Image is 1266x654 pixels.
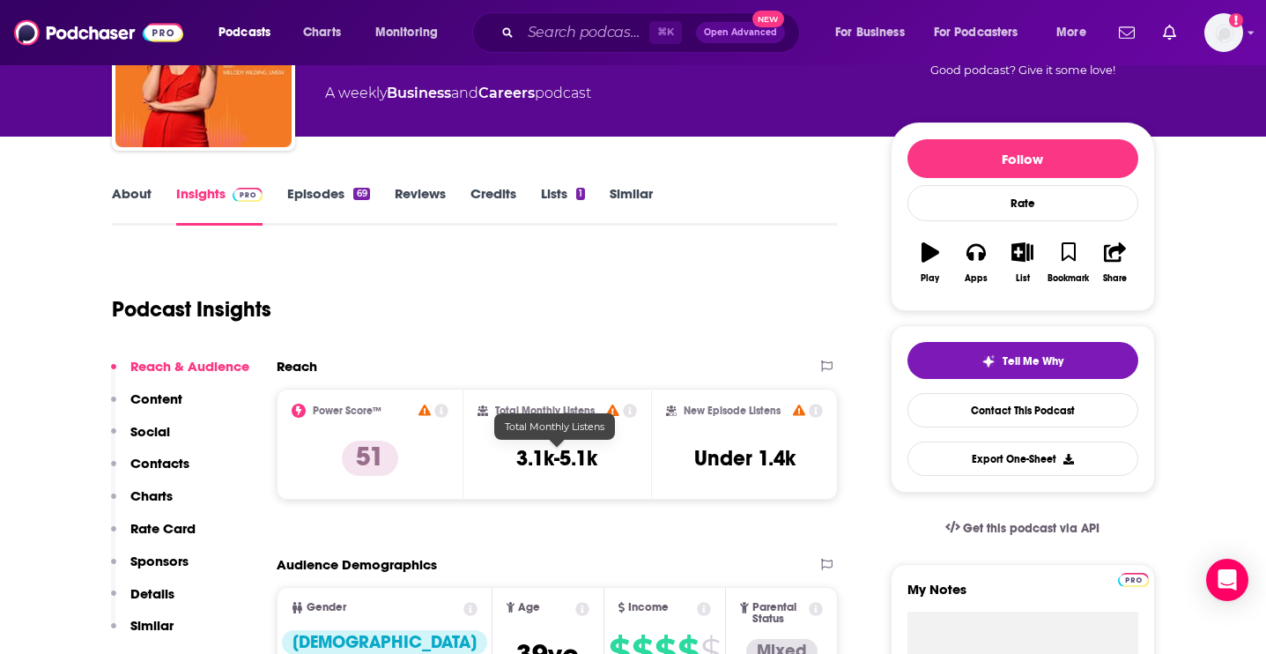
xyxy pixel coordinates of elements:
span: Tell Me Why [1003,354,1063,368]
div: Rate [907,185,1138,221]
h2: Power Score™ [313,405,381,417]
span: Monitoring [375,20,438,45]
a: Credits [470,185,516,226]
button: Contacts [111,455,189,487]
button: open menu [922,19,1044,47]
div: List [1016,273,1030,284]
button: Play [907,231,953,294]
h2: Audience Demographics [277,556,437,573]
h1: Podcast Insights [112,296,271,323]
button: Reach & Audience [111,358,249,390]
p: Sponsors [130,553,189,569]
span: Get this podcast via API [963,521,1099,536]
img: Podchaser - Follow, Share and Rate Podcasts [14,16,183,49]
h3: Under 1.4k [694,445,796,472]
button: Similar [111,617,174,650]
span: and [451,85,478,101]
div: Apps [965,273,988,284]
a: Careers [478,85,535,101]
button: Rate Card [111,520,196,553]
span: Gender [307,602,346,613]
div: A weekly podcast [325,83,591,104]
span: Logged in as autumncomm [1204,13,1243,52]
a: Reviews [395,185,446,226]
a: Business [387,85,451,101]
span: Total Monthly Listens [505,420,604,433]
span: Parental Status [752,602,806,625]
button: tell me why sparkleTell Me Why [907,342,1138,379]
h2: New Episode Listens [684,405,781,417]
button: Charts [111,487,173,520]
span: Age [518,602,540,613]
a: Contact This Podcast [907,393,1138,427]
span: ⌘ K [649,21,682,44]
button: open menu [363,19,461,47]
span: More [1056,20,1086,45]
button: Share [1092,231,1137,294]
button: Export One-Sheet [907,442,1138,476]
p: Reach & Audience [130,358,249,375]
a: Charts [292,19,352,47]
a: Show notifications dropdown [1112,18,1142,48]
div: 69 [353,188,369,200]
span: Income [628,602,669,613]
button: Bookmark [1046,231,1092,294]
p: Content [130,390,182,407]
button: Content [111,390,182,423]
h3: 3.1k-5.1k [516,445,597,472]
img: tell me why sparkle [981,354,996,368]
div: Bookmark [1048,273,1089,284]
a: Get this podcast via API [931,507,1114,550]
a: About [112,185,152,226]
span: Charts [303,20,341,45]
input: Search podcasts, credits, & more... [521,19,649,47]
button: List [999,231,1045,294]
div: Play [921,273,939,284]
p: Contacts [130,455,189,472]
button: open menu [823,19,927,47]
a: Similar [610,185,653,226]
span: New [752,11,784,27]
div: Search podcasts, credits, & more... [489,12,817,53]
div: Open Intercom Messenger [1206,559,1248,601]
button: Show profile menu [1204,13,1243,52]
h2: Reach [277,358,317,375]
div: Share [1103,273,1127,284]
div: 1 [576,188,585,200]
button: Sponsors [111,553,189,585]
p: Details [130,585,174,602]
span: Good podcast? Give it some love! [930,63,1115,77]
button: Open AdvancedNew [696,22,785,43]
span: Open Advanced [704,28,777,37]
img: User Profile [1204,13,1243,52]
span: For Podcasters [934,20,1018,45]
button: Details [111,585,174,618]
a: Episodes69 [287,185,369,226]
h2: Total Monthly Listens [495,405,595,417]
label: My Notes [907,581,1138,612]
button: Apps [953,231,999,294]
svg: Add a profile image [1229,13,1243,27]
span: Podcasts [218,20,270,45]
a: Lists1 [541,185,585,226]
button: Follow [907,139,1138,178]
span: For Business [835,20,905,45]
a: Show notifications dropdown [1156,18,1183,48]
p: Similar [130,617,174,634]
button: open menu [206,19,293,47]
img: Podchaser Pro [233,188,263,202]
button: Social [111,423,170,456]
p: Charts [130,487,173,504]
a: InsightsPodchaser Pro [176,185,263,226]
a: Pro website [1118,570,1149,587]
p: Social [130,423,170,440]
img: Podchaser Pro [1118,573,1149,587]
p: Rate Card [130,520,196,537]
button: open menu [1044,19,1108,47]
p: 51 [342,441,398,476]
